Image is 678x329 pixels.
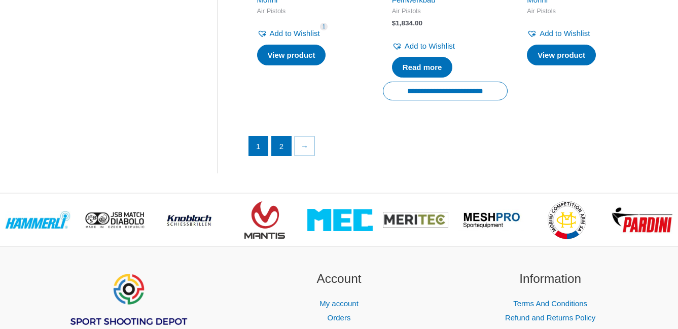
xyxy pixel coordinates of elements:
span: Air Pistols [392,7,498,16]
a: Terms And Conditions [513,299,587,308]
nav: Product Pagination [248,136,643,161]
a: → [295,136,314,156]
a: My account [319,299,359,308]
a: Add to Wishlist [527,26,590,41]
h2: Account [246,270,432,288]
a: Select options for “CM162EI” [527,45,596,66]
a: Orders [328,313,351,322]
span: 1 [320,23,328,30]
span: Add to Wishlist [540,29,590,38]
span: Air Pistols [527,7,633,16]
a: Page 2 [272,136,291,156]
span: Add to Wishlist [405,42,455,50]
a: Add to Wishlist [392,39,455,53]
a: Refund and Returns Policy [505,313,595,322]
a: Read more about “P11” [392,57,453,78]
span: Page 1 [249,136,268,156]
span: Air Pistols [257,7,364,16]
bdi: 1,834.00 [392,19,422,27]
h2: Information [457,270,644,288]
a: Select options for “CM162MI” [257,45,326,66]
span: Add to Wishlist [270,29,320,38]
a: Add to Wishlist [257,26,320,41]
span: $ [392,19,396,27]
